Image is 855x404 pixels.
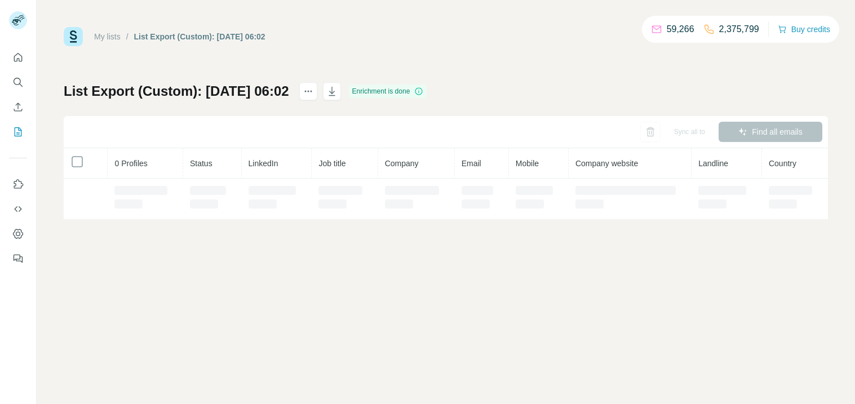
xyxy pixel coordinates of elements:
[9,97,27,117] button: Enrich CSV
[9,224,27,244] button: Dashboard
[190,159,212,168] span: Status
[94,32,121,41] a: My lists
[9,122,27,142] button: My lists
[299,82,317,100] button: actions
[249,159,278,168] span: LinkedIn
[134,31,265,42] div: List Export (Custom): [DATE] 06:02
[698,159,728,168] span: Landline
[64,82,289,100] h1: List Export (Custom): [DATE] 06:02
[385,159,419,168] span: Company
[667,23,694,36] p: 59,266
[516,159,539,168] span: Mobile
[462,159,481,168] span: Email
[9,174,27,194] button: Use Surfe on LinkedIn
[9,47,27,68] button: Quick start
[9,248,27,269] button: Feedback
[114,159,147,168] span: 0 Profiles
[349,85,427,98] div: Enrichment is done
[126,31,129,42] li: /
[769,159,796,168] span: Country
[575,159,638,168] span: Company website
[9,72,27,92] button: Search
[64,27,83,46] img: Surfe Logo
[719,23,759,36] p: 2,375,799
[9,199,27,219] button: Use Surfe API
[318,159,345,168] span: Job title
[778,21,830,37] button: Buy credits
